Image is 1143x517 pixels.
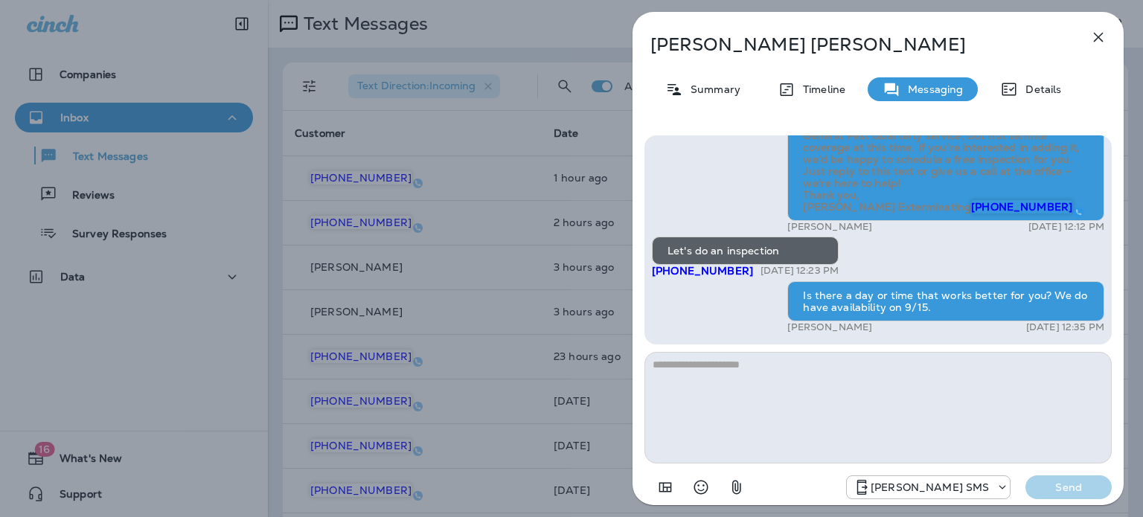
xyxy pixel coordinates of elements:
[787,221,872,233] p: [PERSON_NAME]
[787,281,1104,321] div: Is there a day or time that works better for you? We do have availability on 9/15.
[761,265,839,277] p: [DATE] 12:23 PM
[650,472,680,502] button: Add in a premade template
[1026,321,1104,333] p: [DATE] 12:35 PM
[787,321,872,333] p: [PERSON_NAME]
[971,200,1072,213] span: [PHONE_NUMBER]
[847,478,1010,496] div: +1 (757) 760-3335
[1028,221,1104,233] p: [DATE] 12:12 PM
[652,237,839,265] div: Let's do an inspection
[683,83,740,95] p: Summary
[803,105,1083,213] span: Hi [PERSON_NAME]! Thanks for reaching out. You currently have our General Pest Quarterly service,...
[686,472,716,502] button: Select an emoji
[900,83,963,95] p: Messaging
[652,264,753,277] span: [PHONE_NUMBER]
[1018,83,1061,95] p: Details
[650,34,1057,55] p: [PERSON_NAME] [PERSON_NAME]
[871,481,989,493] p: [PERSON_NAME] SMS
[795,83,845,95] p: Timeline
